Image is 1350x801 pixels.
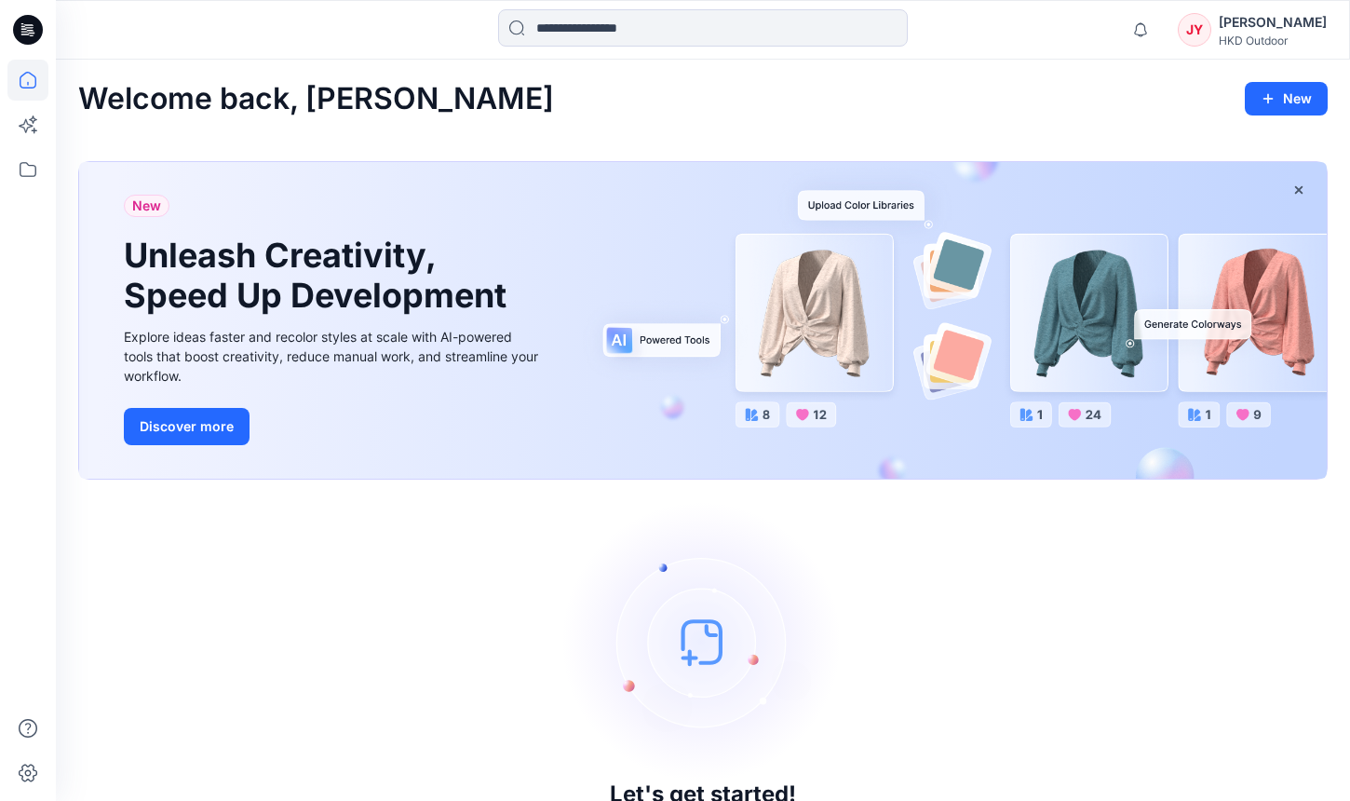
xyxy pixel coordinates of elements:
[132,195,161,217] span: New
[124,408,250,445] button: Discover more
[124,327,543,386] div: Explore ideas faster and recolor styles at scale with AI-powered tools that boost creativity, red...
[563,502,843,781] img: empty-state-image.svg
[1178,13,1211,47] div: JY
[124,236,515,316] h1: Unleash Creativity, Speed Up Development
[1219,11,1327,34] div: [PERSON_NAME]
[1245,82,1328,115] button: New
[78,82,554,116] h2: Welcome back, [PERSON_NAME]
[124,408,543,445] a: Discover more
[1219,34,1327,48] div: HKD Outdoor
